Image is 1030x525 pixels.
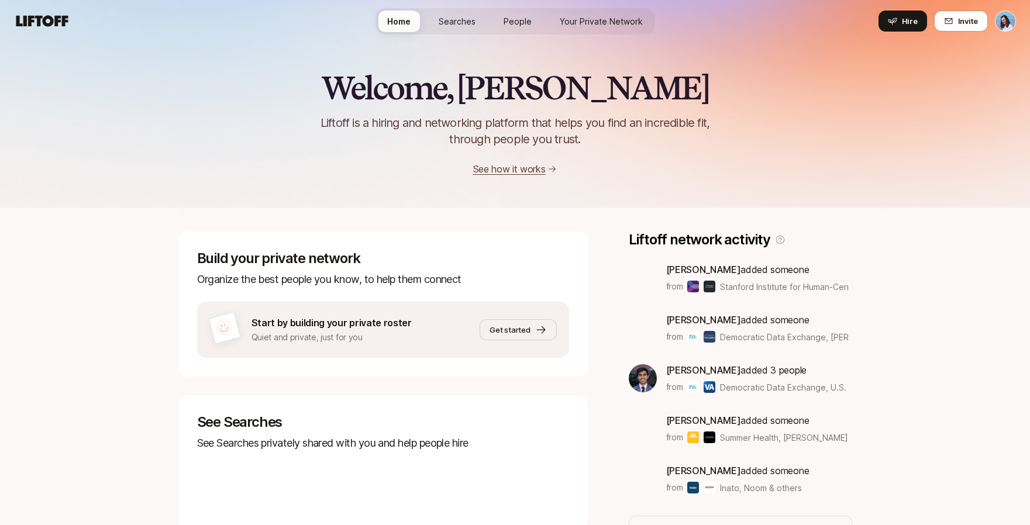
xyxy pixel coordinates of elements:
p: added someone [666,312,849,327]
p: from [666,380,683,394]
img: J.P. Morgan Asset Management [704,281,715,292]
img: Ophelia [704,431,715,443]
span: People [504,15,532,27]
button: Dan Tase [995,11,1016,32]
p: from [666,430,683,444]
p: Organize the best people you know, to help them connect [197,271,569,288]
span: Summer Health, [PERSON_NAME] & others [720,431,849,444]
button: Hire [879,11,927,32]
p: added someone [666,463,809,478]
span: [PERSON_NAME] [666,314,741,326]
span: Your Private Network [560,15,643,27]
img: Summer Health [687,431,699,443]
span: Get started [490,324,530,336]
a: People [494,11,541,32]
span: [PERSON_NAME] [666,415,741,426]
button: Invite [934,11,988,32]
p: Quiet and private, just for you [252,330,412,344]
span: Searches [439,15,476,27]
button: Get started [480,319,556,340]
p: added someone [666,413,849,428]
span: Democratic Data Exchange, U.S. Department of Veterans Affairs & others [720,382,1004,392]
span: Inato, Noom & others [720,482,802,494]
img: U.S. Department of Veterans Affairs [704,381,715,393]
h2: Welcome, [PERSON_NAME] [321,70,709,105]
span: [PERSON_NAME] [666,465,741,476]
a: Your Private Network [550,11,652,32]
span: Home [387,15,411,27]
img: Stanford Institute for Human-Centered Artificial Intelligence (HAI) [687,281,699,292]
img: Inato [687,482,699,493]
img: default-avatar.svg [213,317,235,339]
p: from [666,481,683,495]
span: Invite [958,15,978,27]
p: Start by building your private roster [252,315,412,330]
a: Searches [429,11,485,32]
p: See Searches [197,414,569,430]
img: Dan Tase [995,11,1015,31]
img: Democratic Data Exchange [687,331,699,343]
a: Home [378,11,420,32]
p: Build your private network [197,250,569,267]
p: added 3 people [666,362,849,378]
a: See how it works [473,163,546,175]
p: added someone [666,262,849,277]
p: See Searches privately shared with you and help people hire [197,435,569,451]
img: Democratic Data Exchange [687,381,699,393]
span: [PERSON_NAME] [666,364,741,376]
p: from [666,330,683,344]
span: [PERSON_NAME] [666,264,741,275]
span: Hire [902,15,918,27]
p: Liftoff is a hiring and networking platform that helps you find an incredible fit, through people... [306,115,725,147]
img: Noom [704,482,715,493]
img: 4640b0e7_2b03_4c4f_be34_fa460c2e5c38.jpg [629,364,657,392]
img: Schmidt Futures [704,331,715,343]
p: from [666,279,683,293]
span: Democratic Data Exchange, [PERSON_NAME] Futures & others [720,332,962,342]
p: Liftoff network activity [629,232,770,248]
